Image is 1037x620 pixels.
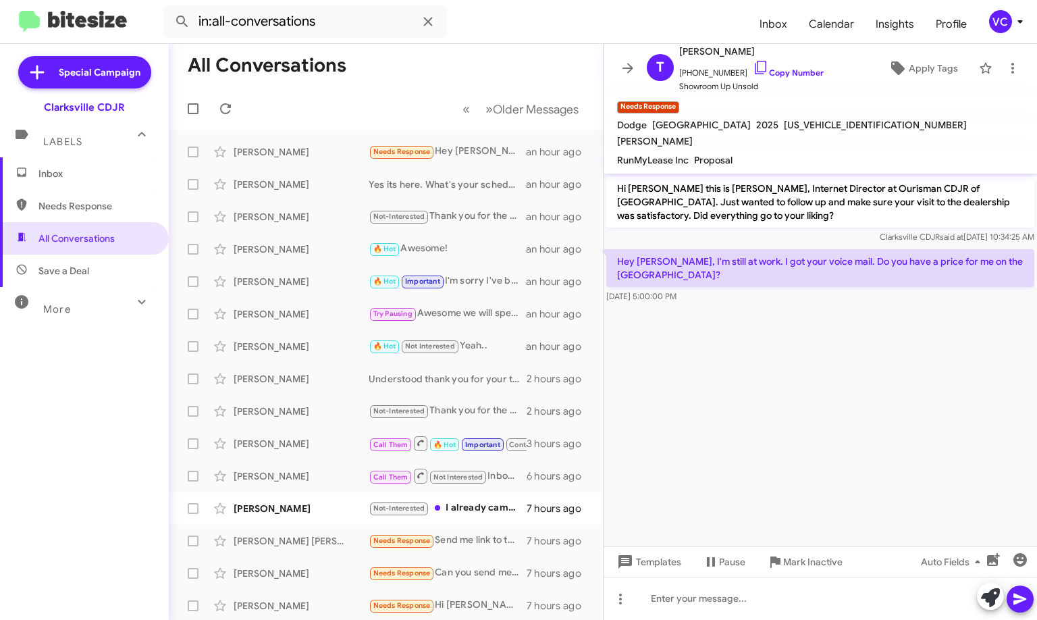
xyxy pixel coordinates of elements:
[527,567,592,580] div: 7 hours ago
[527,599,592,613] div: 7 hours ago
[526,242,592,256] div: an hour ago
[873,56,972,80] button: Apply Tags
[234,242,369,256] div: [PERSON_NAME]
[234,469,369,483] div: [PERSON_NAME]
[485,101,493,118] span: »
[527,437,592,450] div: 3 hours ago
[369,338,526,354] div: Yeah..
[783,550,843,574] span: Mark Inactive
[234,307,369,321] div: [PERSON_NAME]
[405,277,440,286] span: Important
[234,210,369,224] div: [PERSON_NAME]
[527,502,592,515] div: 7 hours ago
[163,5,447,38] input: Search
[369,274,526,289] div: I'm sorry I've been swamped. You spoke with [PERSON_NAME].
[692,550,756,574] button: Pause
[369,209,526,224] div: Thank you for the update.
[606,176,1034,228] p: Hi [PERSON_NAME] this is [PERSON_NAME], Internet Director at Ourisman CDJR of [GEOGRAPHIC_DATA]. ...
[617,135,693,147] span: [PERSON_NAME]
[526,340,592,353] div: an hour ago
[978,10,1022,33] button: VC
[369,241,526,257] div: Awesome!
[526,307,592,321] div: an hour ago
[234,145,369,159] div: [PERSON_NAME]
[234,340,369,353] div: [PERSON_NAME]
[652,119,751,131] span: [GEOGRAPHIC_DATA]
[694,154,733,166] span: Proposal
[373,212,425,221] span: Not-Interested
[527,372,592,386] div: 2 hours ago
[526,275,592,288] div: an hour ago
[405,342,455,351] span: Not Interested
[989,10,1012,33] div: VC
[526,145,592,159] div: an hour ago
[369,467,527,484] div: Inbound Call
[617,101,679,113] small: Needs Response
[369,372,527,386] div: Understood thank you for your time.
[679,59,824,80] span: [PHONE_NUMBER]
[921,550,986,574] span: Auto Fields
[433,440,456,449] span: 🔥 Hot
[38,167,153,180] span: Inbox
[865,5,925,44] a: Insights
[369,598,527,613] div: Hi [PERSON_NAME] I will schedule it when I am ready thanks
[369,500,527,516] div: I already came by. I chose another brand. Thanks
[527,405,592,418] div: 2 hours ago
[369,403,527,419] div: Thank you for the update.
[188,55,346,76] h1: All Conversations
[373,309,413,318] span: Try Pausing
[373,342,396,351] span: 🔥 Hot
[369,533,527,548] div: Send me link to the car
[38,232,115,245] span: All Conversations
[373,473,408,482] span: Call Them
[940,232,963,242] span: said at
[369,144,526,159] div: Hey [PERSON_NAME], I'm still at work. I got your voice mail. Do you have a price for me on the [G...
[234,437,369,450] div: [PERSON_NAME]
[909,56,958,80] span: Apply Tags
[369,306,526,321] div: Awesome we will speak soon.
[373,244,396,253] span: 🔥 Hot
[454,95,478,123] button: Previous
[527,534,592,548] div: 7 hours ago
[509,440,546,449] span: Contacted
[433,473,483,482] span: Not Interested
[373,440,408,449] span: Call Them
[477,95,587,123] button: Next
[373,277,396,286] span: 🔥 Hot
[38,199,153,213] span: Needs Response
[373,601,431,610] span: Needs Response
[373,147,431,156] span: Needs Response
[373,407,425,415] span: Not-Interested
[604,550,692,574] button: Templates
[369,178,526,191] div: Yes its here. What's your schedule look like?
[719,550,745,574] span: Pause
[234,178,369,191] div: [PERSON_NAME]
[784,119,967,131] span: [US_VEHICLE_IDENTIFICATION_NUMBER]
[455,95,587,123] nav: Page navigation example
[234,275,369,288] div: [PERSON_NAME]
[679,43,824,59] span: [PERSON_NAME]
[43,136,82,148] span: Labels
[614,550,681,574] span: Templates
[234,502,369,515] div: [PERSON_NAME]
[493,102,579,117] span: Older Messages
[910,550,996,574] button: Auto Fields
[369,565,527,581] div: Can you send me a link to any willys you have available?
[617,154,689,166] span: RunMyLease Inc
[925,5,978,44] a: Profile
[234,534,369,548] div: [PERSON_NAME] [PERSON_NAME]
[18,56,151,88] a: Special Campaign
[880,232,1034,242] span: Clarksville CDJR [DATE] 10:34:25 AM
[373,536,431,545] span: Needs Response
[234,599,369,613] div: [PERSON_NAME]
[753,68,824,78] a: Copy Number
[749,5,798,44] a: Inbox
[465,440,500,449] span: Important
[369,435,527,452] div: Inbound Call
[606,249,1034,287] p: Hey [PERSON_NAME], I'm still at work. I got your voice mail. Do you have a price for me on the [G...
[44,101,125,114] div: Clarksville CDJR
[43,303,71,315] span: More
